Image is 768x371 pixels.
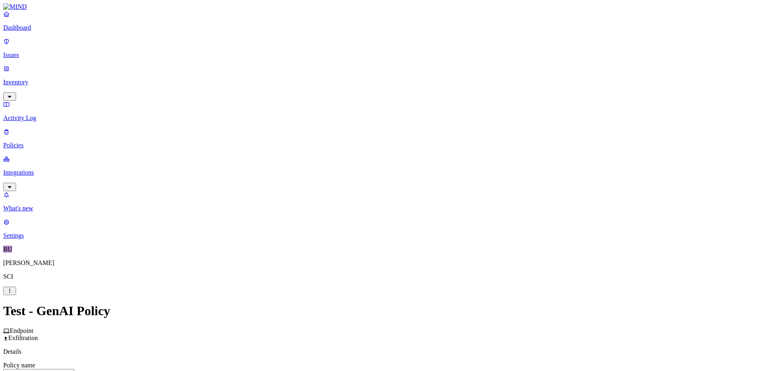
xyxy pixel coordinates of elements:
[3,205,765,212] p: What's new
[3,169,765,176] p: Integrations
[3,246,12,253] span: BU
[3,191,765,212] a: What's new
[3,65,765,100] a: Inventory
[3,3,765,10] a: MIND
[3,232,765,239] p: Settings
[3,259,765,267] p: [PERSON_NAME]
[3,79,765,86] p: Inventory
[3,218,765,239] a: Settings
[3,327,765,334] div: Endpoint
[3,51,765,59] p: Issues
[3,273,765,280] p: SCI
[3,142,765,149] p: Policies
[3,101,765,122] a: Activity Log
[3,38,765,59] a: Issues
[3,3,27,10] img: MIND
[3,334,765,342] div: Exfiltration
[3,128,765,149] a: Policies
[3,10,765,31] a: Dashboard
[3,362,35,369] label: Policy name
[3,114,765,122] p: Activity Log
[3,304,765,318] h1: Test - GenAI Policy
[3,155,765,190] a: Integrations
[3,24,765,31] p: Dashboard
[3,348,765,355] p: Details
